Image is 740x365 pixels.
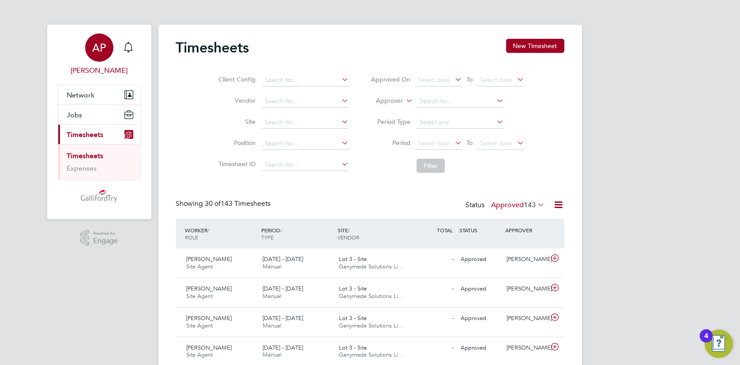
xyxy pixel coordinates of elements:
[503,282,549,296] div: [PERSON_NAME]
[412,341,458,355] div: -
[458,252,503,267] div: Approved
[216,75,255,83] label: Client Config
[492,201,545,209] label: Approved
[263,263,282,270] span: Manual
[458,311,503,326] div: Approved
[67,130,104,139] span: Timesheets
[259,222,335,245] div: PERIOD
[464,137,475,149] span: To
[187,255,232,263] span: [PERSON_NAME]
[67,164,97,172] a: Expenses
[261,234,274,241] span: TYPE
[176,39,249,56] h2: Timesheets
[263,322,282,329] span: Manual
[67,91,95,99] span: Network
[338,234,359,241] span: VENDOR
[187,285,232,292] span: [PERSON_NAME]
[185,234,199,241] span: ROLE
[58,65,141,76] span: Adrian Providence
[371,118,410,126] label: Period Type
[417,95,503,108] input: Search for...
[339,263,404,270] span: Ganymede Solutions Li…
[187,314,232,322] span: [PERSON_NAME]
[67,152,104,160] a: Timesheets
[93,230,118,237] span: Powered by
[208,227,210,234] span: /
[480,139,512,147] span: Select date
[503,341,549,355] div: [PERSON_NAME]
[339,322,404,329] span: Ganymede Solutions Li…
[176,199,273,209] div: Showing
[262,159,349,171] input: Search for...
[371,75,410,83] label: Approved On
[466,199,547,212] div: Status
[187,292,213,300] span: Site Agent
[339,351,404,358] span: Ganymede Solutions Li…
[262,74,349,86] input: Search for...
[263,314,303,322] span: [DATE] - [DATE]
[339,314,367,322] span: Lot 3 - Site
[705,330,733,358] button: Open Resource Center, 4 new notifications
[458,341,503,355] div: Approved
[363,97,403,105] label: Approver
[280,227,282,234] span: /
[262,116,349,129] input: Search for...
[458,282,503,296] div: Approved
[262,95,349,108] input: Search for...
[47,25,151,219] nav: Main navigation
[371,139,410,147] label: Period
[263,351,282,358] span: Manual
[458,222,503,238] div: STATUS
[503,252,549,267] div: [PERSON_NAME]
[524,201,536,209] span: 143
[263,285,303,292] span: [DATE] - [DATE]
[58,105,140,124] button: Jobs
[216,160,255,168] label: Timesheet ID
[348,227,350,234] span: /
[58,125,140,144] button: Timesheets
[216,118,255,126] label: Site
[216,139,255,147] label: Position
[704,336,708,347] div: 4
[93,237,118,245] span: Engage
[58,189,141,203] a: Go to home page
[418,139,450,147] span: Select date
[418,76,450,84] span: Select date
[339,285,367,292] span: Lot 3 - Site
[183,222,259,245] div: WORKER
[417,116,503,129] input: Select one
[437,227,453,234] span: TOTAL
[58,34,141,76] a: AP[PERSON_NAME]
[503,311,549,326] div: [PERSON_NAME]
[339,344,367,351] span: Lot 3 - Site
[263,255,303,263] span: [DATE] - [DATE]
[80,230,118,246] a: Powered byEngage
[58,144,140,180] div: Timesheets
[263,344,303,351] span: [DATE] - [DATE]
[187,351,213,358] span: Site Agent
[339,292,404,300] span: Ganymede Solutions Li…
[263,292,282,300] span: Manual
[412,282,458,296] div: -
[187,322,213,329] span: Site Agent
[205,199,271,208] span: 143 Timesheets
[464,74,475,85] span: To
[506,39,564,53] button: New Timesheet
[262,138,349,150] input: Search for...
[480,76,512,84] span: Select date
[67,111,83,119] span: Jobs
[92,42,106,53] span: AP
[58,85,140,104] button: Network
[412,252,458,267] div: -
[412,311,458,326] div: -
[417,159,445,173] button: Filter
[503,222,549,238] div: APPROVER
[187,263,213,270] span: Site Agent
[81,189,117,203] img: gallifordtry-logo-retina.png
[339,255,367,263] span: Lot 3 - Site
[216,97,255,104] label: Vendor
[205,199,221,208] span: 30 of
[335,222,412,245] div: SITE
[187,344,232,351] span: [PERSON_NAME]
